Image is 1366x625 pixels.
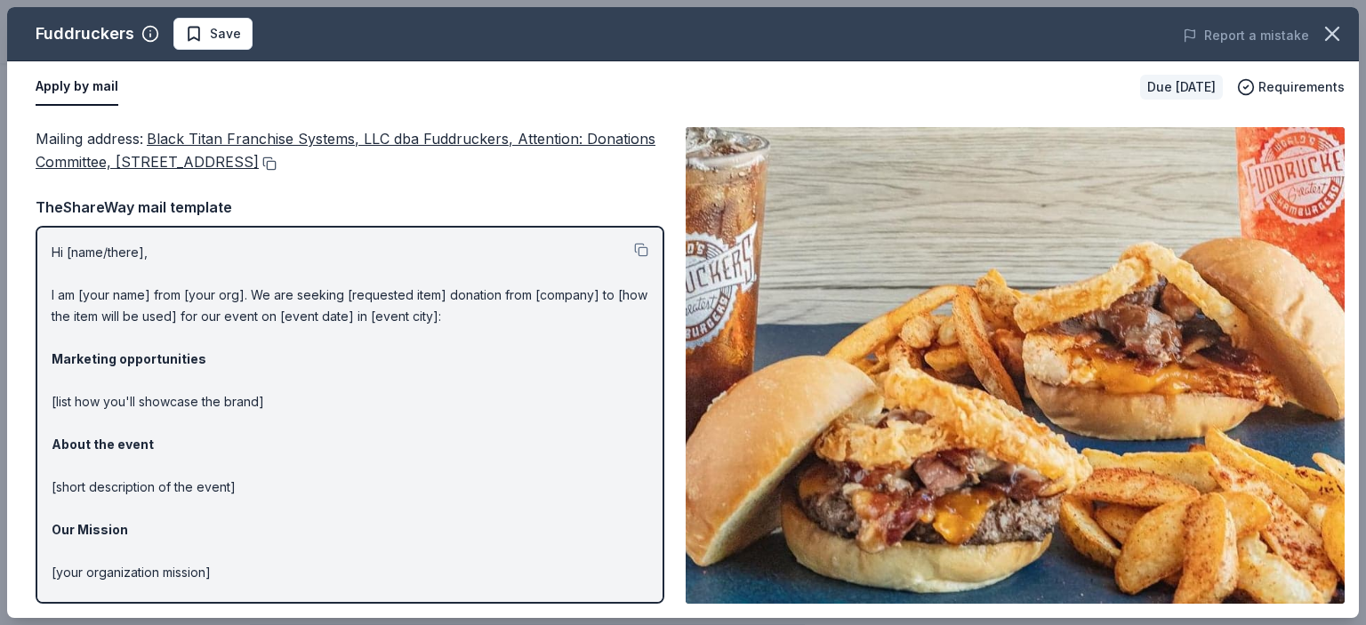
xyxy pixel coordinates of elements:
strong: Marketing opportunities [52,351,206,366]
button: Report a mistake [1183,25,1309,46]
button: Requirements [1237,76,1345,98]
div: Due [DATE] [1140,75,1223,100]
span: Black Titan Franchise Systems, LLC dba Fuddruckers, Attention: Donations Committee, [STREET_ADDRESS] [36,130,655,171]
button: Apply by mail [36,68,118,106]
button: Save [173,18,253,50]
span: Save [210,23,241,44]
div: Fuddruckers [36,20,134,48]
strong: About the event [52,437,154,452]
div: TheShareWay mail template [36,196,664,219]
div: Mailing address : [36,127,664,174]
img: Image for Fuddruckers [686,127,1345,604]
span: Requirements [1258,76,1345,98]
strong: Our Mission [52,522,128,537]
